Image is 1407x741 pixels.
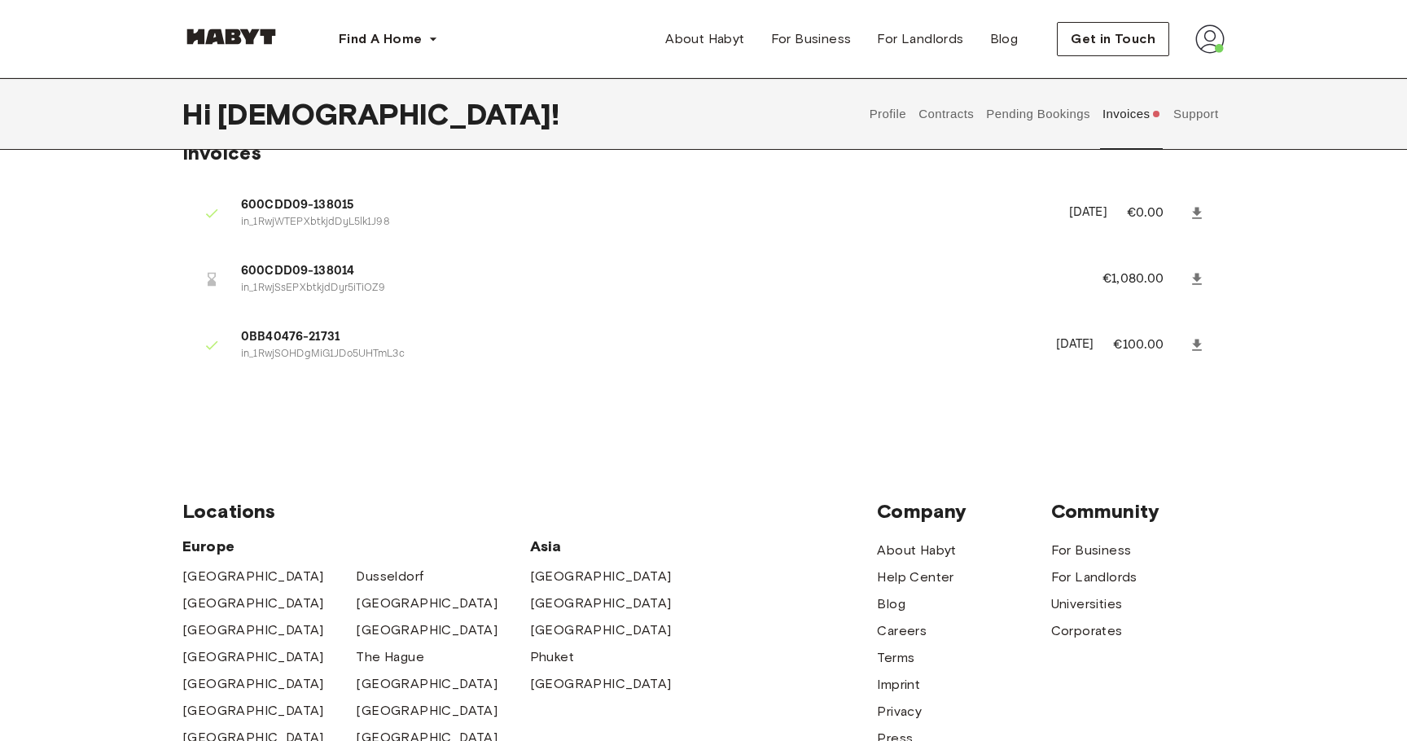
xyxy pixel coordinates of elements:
a: [GEOGRAPHIC_DATA] [182,594,324,613]
span: Hi [182,97,217,131]
span: Company [877,499,1050,524]
span: Find A Home [339,29,422,49]
span: For Landlords [877,29,963,49]
a: For Landlords [1051,568,1137,587]
button: Find A Home [326,23,451,55]
p: €0.00 [1127,204,1186,223]
a: Imprint [877,675,920,695]
a: [GEOGRAPHIC_DATA] [182,674,324,694]
span: Locations [182,499,877,524]
button: Support [1171,78,1221,150]
a: Blog [877,594,905,614]
a: [GEOGRAPHIC_DATA] [182,647,324,667]
a: [GEOGRAPHIC_DATA] [182,701,324,721]
a: Careers [877,621,927,641]
a: [GEOGRAPHIC_DATA] [530,567,672,586]
p: [DATE] [1056,335,1094,354]
a: Dusseldorf [356,567,423,586]
a: For Business [1051,541,1132,560]
span: Invoices [182,141,261,164]
span: About Habyt [665,29,744,49]
a: The Hague [356,647,424,667]
span: 600CDD09-138014 [241,262,1063,281]
span: Blog [990,29,1019,49]
a: [GEOGRAPHIC_DATA] [530,674,672,694]
span: Get in Touch [1071,29,1155,49]
a: Privacy [877,702,922,721]
a: [GEOGRAPHIC_DATA] [530,594,672,613]
a: [GEOGRAPHIC_DATA] [356,701,497,721]
a: [GEOGRAPHIC_DATA] [356,620,497,640]
span: Asia [530,537,703,556]
button: Contracts [917,78,976,150]
a: [GEOGRAPHIC_DATA] [182,567,324,586]
a: Blog [977,23,1032,55]
p: €1,080.00 [1102,270,1186,289]
a: About Habyt [877,541,956,560]
p: in_1RwjSsEPXbtkjdDyr5iTiOZ9 [241,281,1063,296]
a: Phuket [530,647,574,667]
div: user profile tabs [863,78,1225,150]
a: Corporates [1051,621,1123,641]
button: Get in Touch [1057,22,1169,56]
a: [GEOGRAPHIC_DATA] [530,620,672,640]
a: Universities [1051,594,1123,614]
a: [GEOGRAPHIC_DATA] [356,674,497,694]
button: Profile [867,78,909,150]
a: [GEOGRAPHIC_DATA] [182,620,324,640]
p: [DATE] [1069,204,1107,222]
span: 600CDD09-138015 [241,196,1050,215]
span: Community [1051,499,1225,524]
a: Terms [877,648,914,668]
p: in_1RwjWTEPXbtkjdDyL5lk1J98 [241,215,1050,230]
a: For Business [758,23,865,55]
a: Help Center [877,568,953,587]
span: [DEMOGRAPHIC_DATA] ! [217,97,559,131]
img: avatar [1195,24,1225,54]
a: For Landlords [864,23,976,55]
button: Invoices [1100,78,1163,150]
img: Habyt [182,28,280,45]
span: Europe [182,537,530,556]
p: in_1RwjSOHDgMiG1JDo5UHTmL3c [241,347,1037,362]
span: 0BB40476-21731 [241,328,1037,347]
a: [GEOGRAPHIC_DATA] [356,594,497,613]
p: €100.00 [1113,335,1186,355]
a: About Habyt [652,23,757,55]
span: For Business [771,29,852,49]
button: Pending Bookings [984,78,1093,150]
